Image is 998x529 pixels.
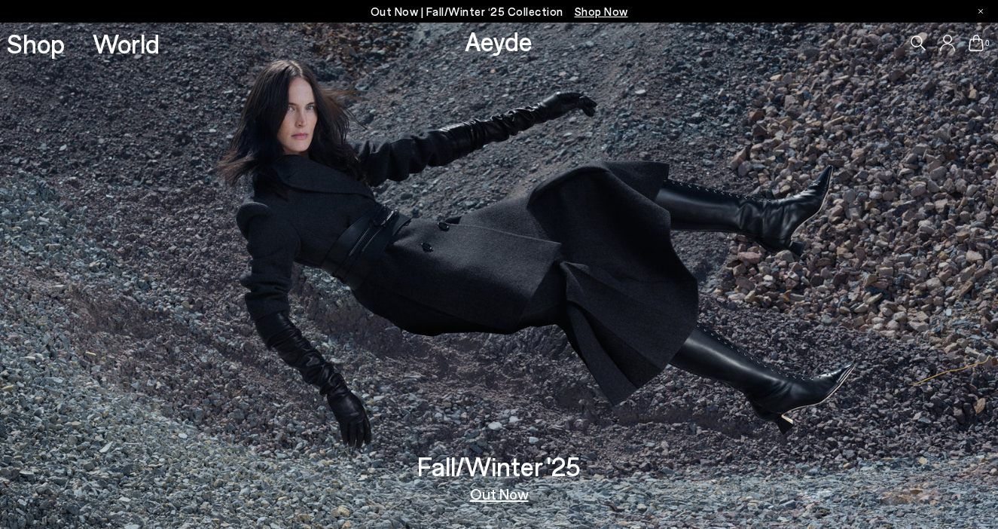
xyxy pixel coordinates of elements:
[984,39,991,47] span: 0
[465,25,533,57] a: Aeyde
[93,30,160,57] a: World
[969,35,984,51] a: 0
[7,30,65,57] a: Shop
[575,5,628,18] span: Navigate to /collections/new-in
[470,486,529,501] a: Out Now
[417,453,581,479] h3: Fall/Winter '25
[371,2,628,21] p: Out Now | Fall/Winter ‘25 Collection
